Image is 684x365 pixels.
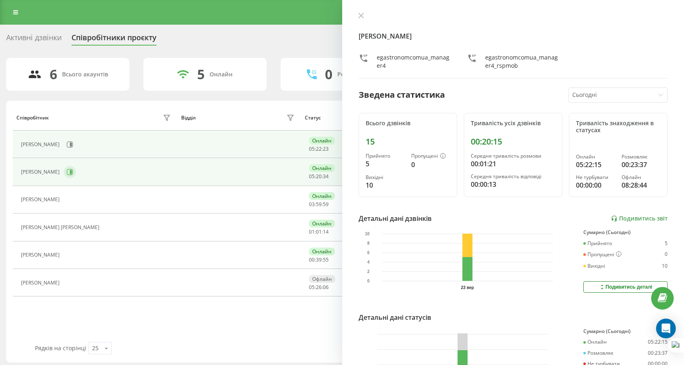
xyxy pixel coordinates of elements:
div: 15 [366,137,450,147]
div: : : [309,202,329,207]
div: 10 [662,263,668,269]
span: Рядків на сторінці [35,344,86,352]
text: 4 [367,260,369,264]
div: Пропущені [411,153,450,160]
div: Середня тривалість розмови [471,153,555,159]
div: 00:01:21 [471,159,555,169]
div: Офлайн [622,174,661,180]
div: Детальні дані дзвінків [359,213,432,223]
span: 39 [316,256,322,263]
div: Open Intercom Messenger [656,319,676,338]
div: Не турбувати [576,174,615,180]
text: 8 [367,241,369,246]
div: Співробітник [16,115,49,121]
div: 00:20:15 [471,137,555,147]
div: Розмовляє [622,154,661,160]
div: 0 [325,67,332,82]
button: Подивитись деталі [583,281,668,293]
div: Прийнято [583,241,612,246]
a: Подивитись звіт [611,215,668,222]
div: [PERSON_NAME] [21,197,62,202]
div: Офлайн [309,275,335,283]
div: : : [309,229,329,235]
span: 05 [309,173,315,180]
div: 5 [197,67,205,82]
div: Онлайн [583,339,607,345]
div: Сумарно (Сьогодні) [583,230,668,235]
div: Онлайн [210,71,233,78]
div: 6 [50,67,57,82]
div: : : [309,257,329,263]
div: : : [309,146,329,152]
div: 00:23:37 [622,160,661,170]
div: Онлайн [309,137,335,145]
span: 03 [309,201,315,208]
span: 14 [323,228,329,235]
span: 01 [316,228,322,235]
div: Відділ [181,115,196,121]
div: Розмовляють [337,71,377,78]
h4: [PERSON_NAME] [359,31,668,41]
span: 59 [323,201,329,208]
div: [PERSON_NAME] [21,169,62,175]
span: 06 [323,284,329,291]
span: 05 [309,145,315,152]
div: [PERSON_NAME] [21,252,62,258]
div: Середня тривалість відповіді [471,174,555,179]
div: Тривалість усіх дзвінків [471,120,555,127]
div: [PERSON_NAME] [PERSON_NAME] [21,225,101,230]
div: 05:22:15 [648,339,668,345]
span: 00 [309,256,315,263]
div: Онлайн [309,220,335,227]
div: 5 [366,159,405,169]
div: [PERSON_NAME] [21,280,62,286]
div: Подивитись деталі [599,284,652,290]
div: Пропущені [583,251,622,258]
div: Сумарно (Сьогодні) [583,328,668,334]
div: Зведена статистика [359,89,445,101]
text: 10 [365,232,370,236]
div: Детальні дані статусів [359,312,431,322]
div: Онлайн [576,154,615,160]
div: Співробітники проєкту [71,33,157,46]
div: : : [309,174,329,179]
div: Вихідні [583,263,605,269]
div: Вихідні [366,174,405,180]
div: 00:00:00 [576,180,615,190]
div: Тривалість знаходження в статусах [576,120,661,134]
span: 01 [309,228,315,235]
div: [PERSON_NAME] [21,142,62,147]
span: 34 [323,173,329,180]
span: 22 [316,145,322,152]
div: 00:00:13 [471,179,555,189]
div: Прийнято [366,153,405,159]
span: 23 [323,145,329,152]
div: Онлайн [309,248,335,255]
div: : : [309,285,329,290]
span: 05 [309,284,315,291]
text: 23 вер [461,285,474,290]
text: 2 [367,269,369,274]
div: Всього дзвінків [366,120,450,127]
span: 26 [316,284,322,291]
span: 55 [323,256,329,263]
div: 25 [92,344,99,352]
div: 0 [411,160,450,170]
div: Активні дзвінки [6,33,62,46]
div: 00:23:37 [648,350,668,356]
span: 20 [316,173,322,180]
div: Онлайн [309,192,335,200]
span: 59 [316,201,322,208]
text: 6 [367,250,369,255]
div: Розмовляє [583,350,613,356]
div: Статус [305,115,321,121]
div: egastronomcomua_manager4 [377,53,451,70]
div: Онлайн [309,164,335,172]
div: Всього акаунтів [62,71,108,78]
text: 0 [367,279,369,283]
div: 08:28:44 [622,180,661,190]
div: egastronomcomua_manager4_rspmob [485,53,559,70]
div: 5 [665,241,668,246]
div: 05:22:15 [576,160,615,170]
div: 10 [366,180,405,190]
